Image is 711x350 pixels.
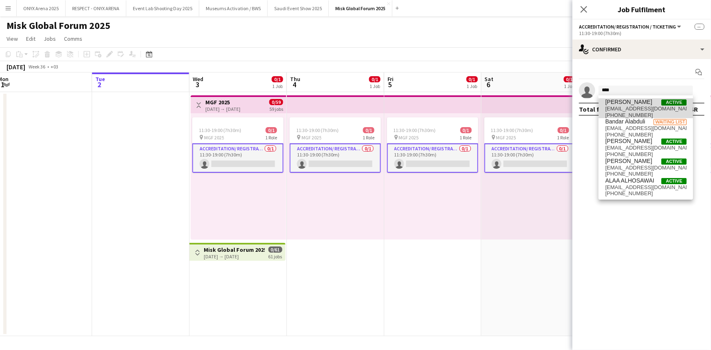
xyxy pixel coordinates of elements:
span: 0/61 [269,247,282,253]
span: 0/1 [558,127,569,133]
div: 1 Job [467,83,478,89]
button: Misk Global Forum 2025 [329,0,392,16]
div: [DATE] → [DATE] [205,106,240,112]
a: Edit [23,33,39,44]
app-job-card: 11:30-19:00 (7h30m)0/1 MGF 20251 RoleAccreditation/ Registration / Ticketing0/111:30-19:00 (7h30m) [387,117,478,173]
button: Museums Activation / BWS [199,0,268,16]
span: 0/59 [269,99,283,105]
span: ALAA ALHOSAWAI [605,177,654,184]
app-card-role: Accreditation/ Registration / Ticketing0/111:30-19:00 (7h30m) [484,143,576,173]
span: 1 Role [460,134,472,141]
span: alaa.ab.alabdullah@gmail.com [605,145,687,151]
app-card-role: Accreditation/ Registration / Ticketing0/111:30-19:00 (7h30m) [192,143,284,173]
h3: Job Fulfilment [572,4,711,15]
div: Total fee [579,105,607,113]
div: 61 jobs [269,253,282,260]
h3: Misk Global Forum 2025 [204,246,265,253]
span: 5 [386,80,394,89]
button: Saudi Event Show 2025 [268,0,329,16]
app-job-card: 11:30-19:00 (7h30m)0/1 MGF 20251 RoleAccreditation/ Registration / Ticketing0/111:30-19:00 (7h30m) [192,117,284,173]
span: MGF 2025 [204,134,224,141]
span: MGF 2025 [399,134,419,141]
span: 11:30-19:00 (7h30m) [491,127,533,133]
span: Jobs [44,35,56,42]
button: RESPECT - ONYX ARENA [66,0,126,16]
div: Confirmed [572,40,711,59]
span: 0/1 [266,127,277,133]
span: 0/1 [363,127,374,133]
div: 11:30-19:00 (7h30m) [579,30,704,36]
span: 11:30-19:00 (7h30m) [296,127,339,133]
span: Tue [95,75,105,83]
span: Edit [26,35,35,42]
app-job-card: 11:30-19:00 (7h30m)0/1 MGF 20251 RoleAccreditation/ Registration / Ticketing0/111:30-19:00 (7h30m) [484,117,576,173]
span: View [7,35,18,42]
span: 4 [289,80,300,89]
div: [DATE] → [DATE] [204,253,265,260]
span: Active [661,158,687,165]
span: albaikalaa32@gmail.com [605,165,687,171]
span: ialaa.shaheen@gmail.com [605,106,687,112]
span: 6 [484,80,494,89]
div: 1 Job [370,83,380,89]
span: Accreditation/ Registration / Ticketing [579,24,676,30]
div: +03 [51,64,58,70]
span: Active [661,139,687,145]
span: Wed [193,75,203,83]
span: 11:30-19:00 (7h30m) [199,127,241,133]
button: Event Lab Shooting Day 2025 [126,0,199,16]
h3: MGF 2025 [205,99,240,106]
span: +966590532748 [605,190,687,197]
app-card-role: Accreditation/ Registration / Ticketing0/111:30-19:00 (7h30m) [290,143,381,173]
span: -- [695,24,704,30]
span: Active [661,178,687,184]
span: MGF 2025 [302,134,321,141]
app-card-role: Accreditation/ Registration / Ticketing0/111:30-19:00 (7h30m) [387,143,478,173]
span: +966562616212 [605,151,687,158]
span: 0/1 [272,76,283,82]
span: 0/1 [369,76,381,82]
span: Week 36 [27,64,47,70]
span: +966535892792 [605,112,687,119]
h1: Misk Global Forum 2025 [7,20,110,32]
span: 0/1 [467,76,478,82]
button: ONYX Arena 2025 [17,0,66,16]
span: 3 [192,80,203,89]
span: alaabduli.bandar@gmail.com [605,125,687,132]
span: +966507457435 [605,132,687,138]
span: +966547890849 [605,171,687,177]
span: 1 Role [363,134,374,141]
div: 1 Job [272,83,283,89]
span: 2 [94,80,105,89]
a: View [3,33,21,44]
span: 0/1 [564,76,575,82]
span: Alaa Abdelrahman [605,99,652,106]
span: Sat [485,75,494,83]
span: 0/1 [460,127,472,133]
span: 11:30-19:00 (7h30m) [394,127,436,133]
span: Bandar Alabduli [605,118,645,125]
div: 1 Job [564,83,575,89]
div: 59 jobs [269,105,283,112]
a: Jobs [40,33,59,44]
span: MGF 2025 [496,134,516,141]
span: Active [661,99,687,106]
app-job-card: 11:30-19:00 (7h30m)0/1 MGF 20251 RoleAccreditation/ Registration / Ticketing0/111:30-19:00 (7h30m) [290,117,381,173]
a: Comms [61,33,86,44]
span: Alaa AlAbdullah [605,138,652,145]
span: Thu [290,75,300,83]
span: Alaa Albaik [605,158,652,165]
span: 1 Role [557,134,569,141]
button: Accreditation/ Registration / Ticketing [579,24,682,30]
span: aalaahosaoy@icloud.com [605,184,687,191]
span: Fri [387,75,394,83]
span: Waiting list [654,119,687,125]
span: 1 Role [265,134,277,141]
div: [DATE] [7,63,25,71]
span: Comms [64,35,82,42]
